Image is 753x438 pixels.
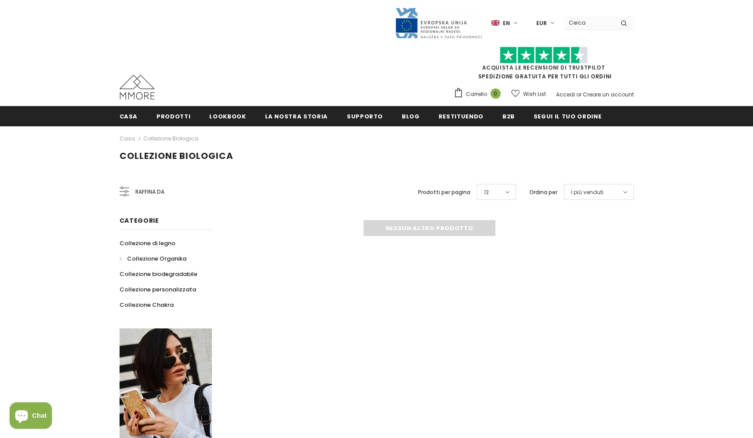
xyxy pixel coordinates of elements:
a: Acquista le recensioni di TrustPilot [482,64,605,71]
img: Javni Razpis [395,7,483,39]
span: or [576,91,582,98]
span: Wish List [523,90,546,99]
a: supporto [347,106,383,126]
a: Collezione personalizzata [120,282,196,297]
a: Blog [402,106,420,126]
span: Carrello [466,90,487,99]
a: Collezione biodegradabile [120,266,197,282]
img: Fidati di Pilot Stars [500,47,588,64]
span: Restituendo [439,112,484,121]
span: Casa [120,112,138,121]
inbox-online-store-chat: Shopify online store chat [7,402,55,431]
span: B2B [502,112,515,121]
span: supporto [347,112,383,121]
span: Collezione personalizzata [120,285,196,294]
a: La nostra storia [265,106,328,126]
input: Search Site [564,16,614,29]
span: Prodotti [156,112,190,121]
span: Collezione biodegradabile [120,270,197,278]
a: Wish List [511,86,546,102]
span: SPEDIZIONE GRATUITA PER TUTTI GLI ORDINI [454,51,634,80]
span: La nostra storia [265,112,328,121]
a: Carrello 0 [454,88,505,101]
span: Lookbook [209,112,246,121]
a: Segui il tuo ordine [534,106,601,126]
a: Restituendo [439,106,484,126]
a: Collezione di legno [120,236,175,251]
span: Raffina da [135,187,164,197]
a: Prodotti [156,106,190,126]
span: EUR [536,19,547,28]
a: Accedi [556,91,575,98]
a: Javni Razpis [395,19,483,26]
a: Collezione Chakra [120,297,174,313]
img: i-lang-1.png [491,19,499,27]
span: 0 [491,88,501,99]
span: Blog [402,112,420,121]
a: Collezione Organika [120,251,186,266]
span: I più venduti [571,188,604,197]
a: Casa [120,133,135,144]
span: Categorie [120,216,159,225]
label: Prodotti per pagina [418,188,470,197]
span: Collezione di legno [120,239,175,247]
label: Ordina per [529,188,557,197]
img: Casi MMORE [120,75,155,99]
a: Lookbook [209,106,246,126]
span: 12 [484,188,489,197]
a: Creare un account [583,91,634,98]
a: B2B [502,106,515,126]
span: en [503,19,510,28]
span: Collezione Chakra [120,301,174,309]
a: Collezione biologica [143,135,198,142]
span: Collezione biologica [120,150,233,162]
a: Casa [120,106,138,126]
span: Collezione Organika [127,254,186,263]
span: Segui il tuo ordine [534,112,601,121]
